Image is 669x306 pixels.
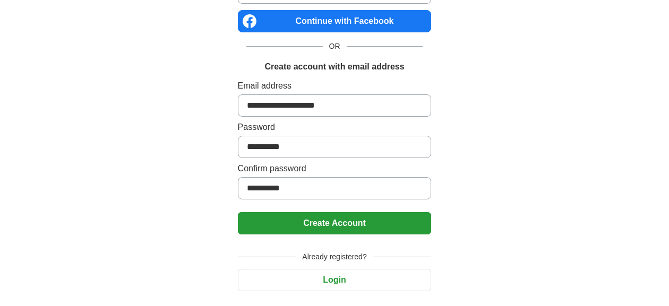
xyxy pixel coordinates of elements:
label: Confirm password [238,162,432,175]
h1: Create account with email address [264,60,404,73]
a: Login [238,275,432,284]
button: Create Account [238,212,432,234]
span: Already registered? [296,251,373,263]
button: Login [238,269,432,291]
span: OR [323,41,347,52]
a: Continue with Facebook [238,10,432,32]
label: Password [238,121,432,134]
label: Email address [238,80,432,92]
